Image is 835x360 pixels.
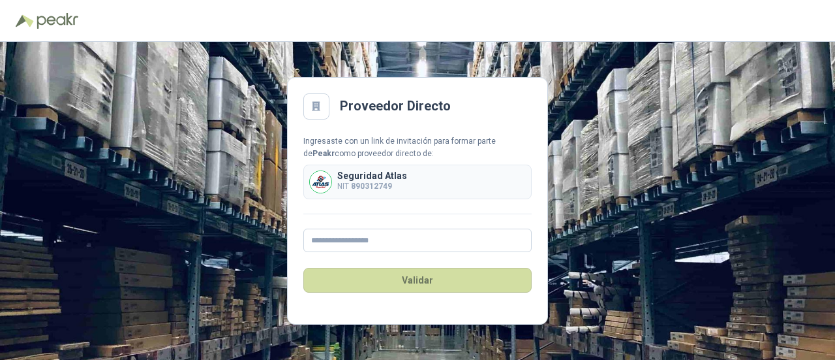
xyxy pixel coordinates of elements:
div: Ingresaste con un link de invitación para formar parte de como proveedor directo de: [303,135,532,160]
p: Seguridad Atlas [337,171,407,180]
b: Peakr [312,149,335,158]
button: Validar [303,268,532,293]
h2: Proveedor Directo [340,96,451,116]
img: Logo [16,14,34,27]
p: NIT [337,180,407,193]
img: Peakr [37,13,78,29]
b: 890312749 [351,182,392,191]
img: Company Logo [310,171,331,193]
